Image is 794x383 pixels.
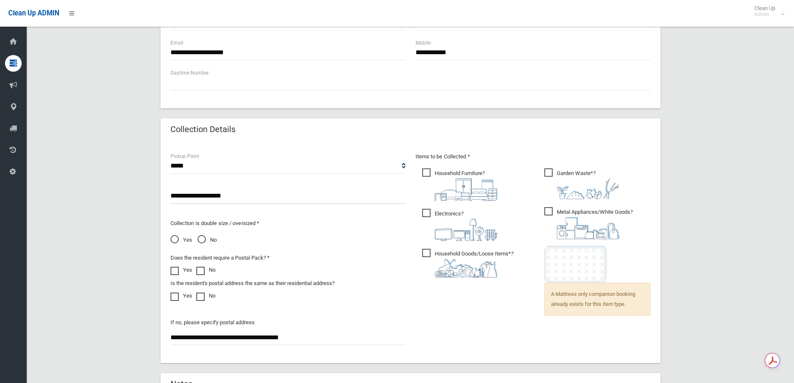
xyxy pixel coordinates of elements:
[557,178,619,199] img: 4fd8a5c772b2c999c83690221e5242e0.png
[435,259,497,278] img: b13cc3517677393f34c0a387616ef184.png
[435,170,497,201] i: ?
[544,168,619,199] span: Garden Waste*
[544,207,633,239] span: Metal Appliances/White Goods
[435,250,513,278] i: ?
[557,209,633,239] i: ?
[196,265,215,275] label: No
[170,218,406,228] p: Collection is double size / oversized *
[435,210,497,241] i: ?
[557,170,619,199] i: ?
[170,318,255,328] label: If no, please specify postal address
[198,235,217,245] span: No
[435,219,497,241] img: 394712a680b73dbc3d2a6a3a7ffe5a07.png
[422,168,497,201] span: Household Furniture
[170,291,192,301] label: Yes
[544,245,607,283] img: e7408bece873d2c1783593a074e5cb2f.png
[557,217,619,239] img: 36c1b0289cb1767239cdd3de9e694f19.png
[435,178,497,201] img: aa9efdbe659d29b613fca23ba79d85cb.png
[170,278,335,288] label: Is the resident's postal address the same as their residential address?
[544,283,651,316] span: A Mattress only companion booking already exists for this item type.
[754,11,775,18] small: Admin
[8,9,59,17] span: Clean Up ADMIN
[170,253,270,263] label: Does the resident require a Postal Pack? *
[170,235,192,245] span: Yes
[422,209,497,241] span: Electronics
[170,265,192,275] label: Yes
[160,121,245,138] header: Collection Details
[422,249,513,278] span: Household Goods/Loose Items*
[416,152,651,162] p: Items to be Collected *
[196,291,215,301] label: No
[750,5,784,18] span: Clean Up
